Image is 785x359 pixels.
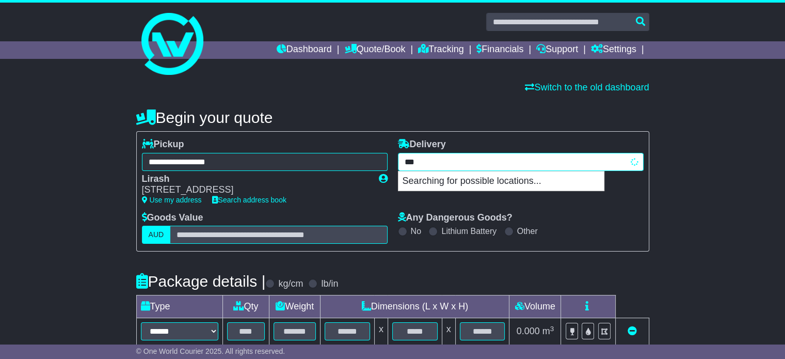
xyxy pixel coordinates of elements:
td: x [374,318,388,345]
label: kg/cm [278,278,303,290]
label: Any Dangerous Goods? [398,212,512,224]
span: m [542,326,554,336]
td: Weight [269,295,321,318]
div: Lirash [142,174,369,185]
td: Volume [509,295,561,318]
label: Delivery [398,139,446,150]
h4: Package details | [136,273,266,290]
label: Lithium Battery [441,226,496,236]
a: Search address book [212,196,286,204]
label: Pickup [142,139,184,150]
a: Support [536,41,578,59]
label: Other [517,226,538,236]
td: Dimensions (L x W x H) [321,295,509,318]
span: 0.000 [517,326,540,336]
td: Type [136,295,222,318]
typeahead: Please provide city [398,153,644,171]
sup: 3 [550,325,554,333]
div: [STREET_ADDRESS] [142,184,369,196]
label: Goods Value [142,212,203,224]
a: Tracking [418,41,463,59]
p: Searching for possible locations... [398,171,604,191]
label: No [411,226,421,236]
a: Remove this item [628,326,637,336]
span: © One World Courier 2025. All rights reserved. [136,347,285,355]
a: Settings [591,41,636,59]
label: lb/in [321,278,338,290]
td: x [442,318,455,345]
label: AUD [142,226,171,244]
a: Quote/Book [344,41,405,59]
h4: Begin your quote [136,109,649,126]
td: Qty [222,295,269,318]
a: Dashboard [277,41,332,59]
a: Financials [476,41,523,59]
a: Use my address [142,196,202,204]
a: Switch to the old dashboard [525,82,649,92]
